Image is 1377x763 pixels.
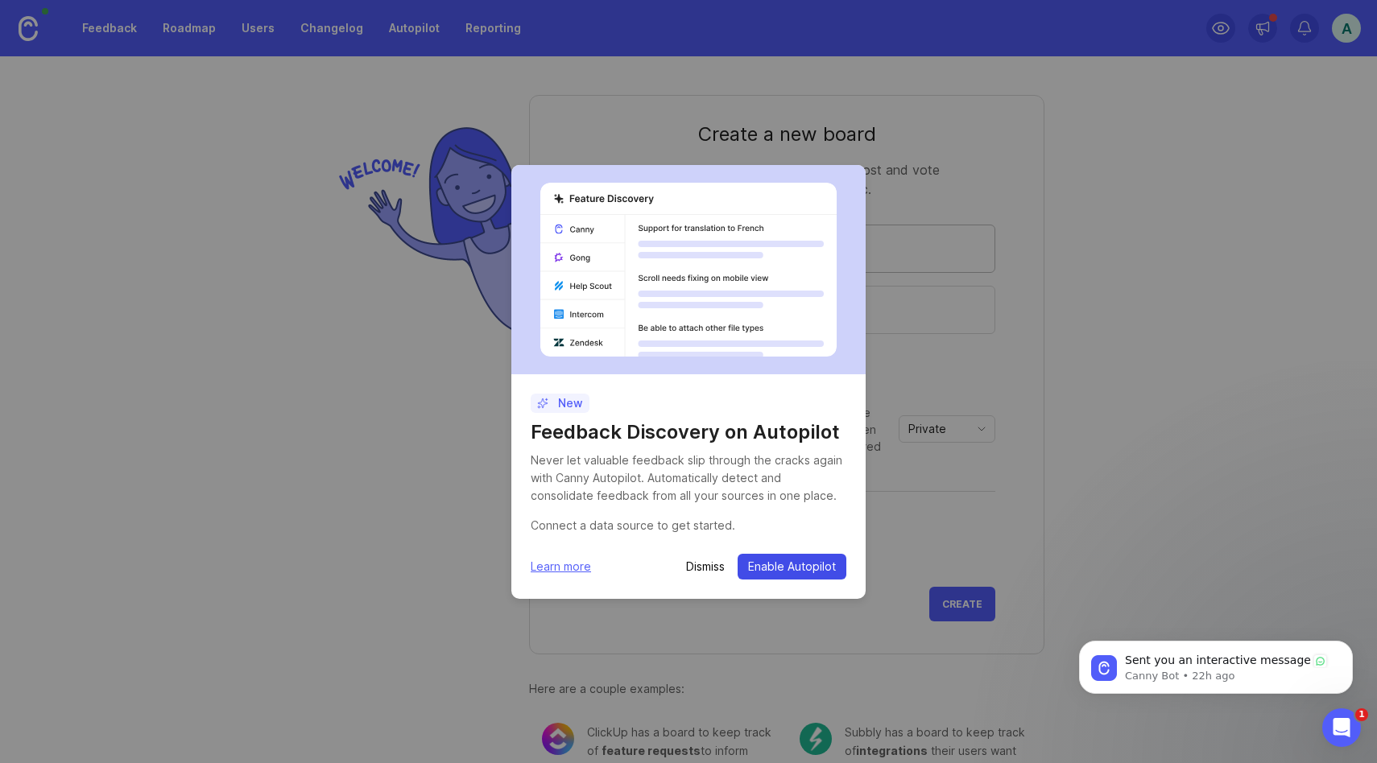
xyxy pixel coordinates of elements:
[1322,708,1361,747] iframe: Intercom live chat
[748,559,836,575] span: Enable Autopilot
[1055,607,1377,720] iframe: Intercom notifications message
[531,419,846,445] h1: Feedback Discovery on Autopilot
[283,6,312,35] div: Close
[57,72,151,89] div: [PERSON_NAME]
[531,558,591,575] a: Learn more
[537,395,583,411] p: New
[107,502,214,567] button: Messages
[215,502,322,567] button: Help
[119,7,206,35] h1: Messages
[255,542,281,554] span: Help
[531,452,846,505] div: Never let valuable feedback slip through the cracks again with Canny Autopilot. Automatically det...
[738,554,846,579] button: Enable Autopilot
[57,57,266,70] span: Sent you an interactive message
[531,517,846,534] div: Connect a data source to get started.
[130,542,192,554] span: Messages
[686,559,725,575] button: Dismiss
[19,56,51,89] img: Profile image for Jacques
[37,542,70,554] span: Home
[154,72,206,89] div: • 22h ago
[89,424,234,456] button: Ask a question
[1355,708,1368,721] span: 1
[540,183,837,357] img: autopilot-456452bdd303029aca878276f8eef889.svg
